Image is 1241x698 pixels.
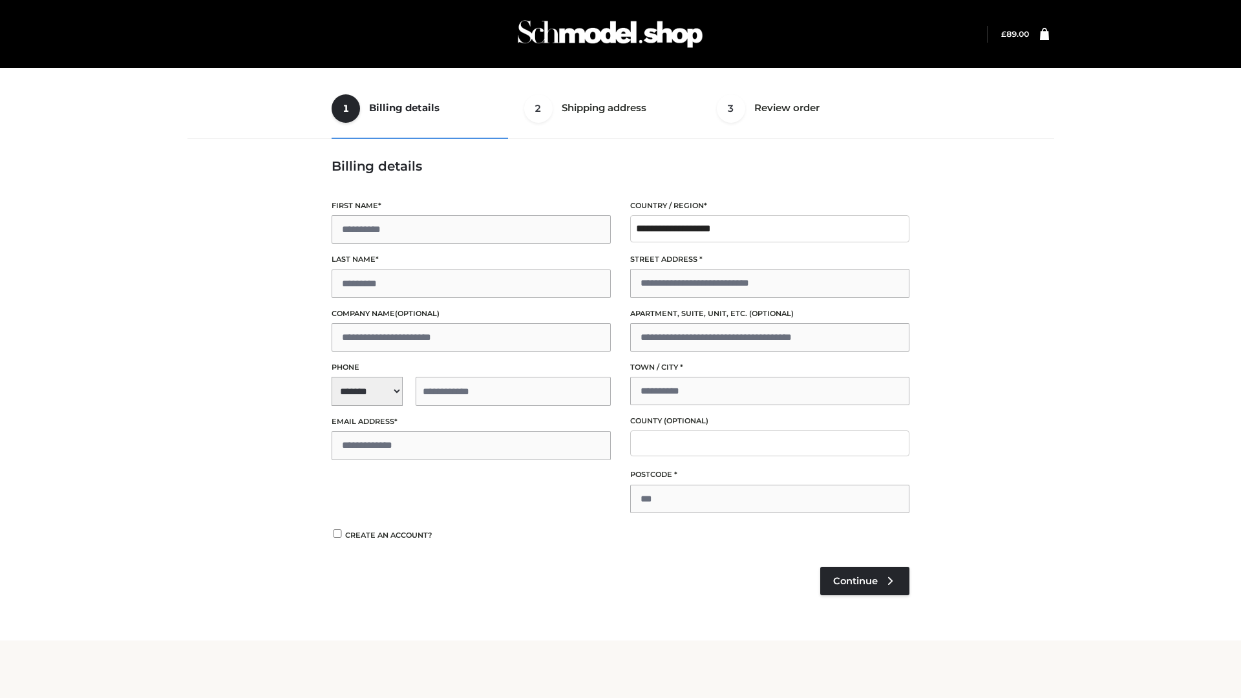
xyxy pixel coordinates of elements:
[395,309,440,318] span: (optional)
[332,361,611,374] label: Phone
[630,415,909,427] label: County
[630,308,909,320] label: Apartment, suite, unit, etc.
[332,200,611,212] label: First name
[332,253,611,266] label: Last name
[332,529,343,538] input: Create an account?
[749,309,794,318] span: (optional)
[630,469,909,481] label: Postcode
[833,575,878,587] span: Continue
[1001,29,1006,39] span: £
[332,416,611,428] label: Email address
[820,567,909,595] a: Continue
[630,200,909,212] label: Country / Region
[345,531,432,540] span: Create an account?
[630,361,909,374] label: Town / City
[513,8,707,59] img: Schmodel Admin 964
[630,253,909,266] label: Street address
[332,308,611,320] label: Company name
[664,416,708,425] span: (optional)
[332,158,909,174] h3: Billing details
[1001,29,1029,39] bdi: 89.00
[1001,29,1029,39] a: £89.00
